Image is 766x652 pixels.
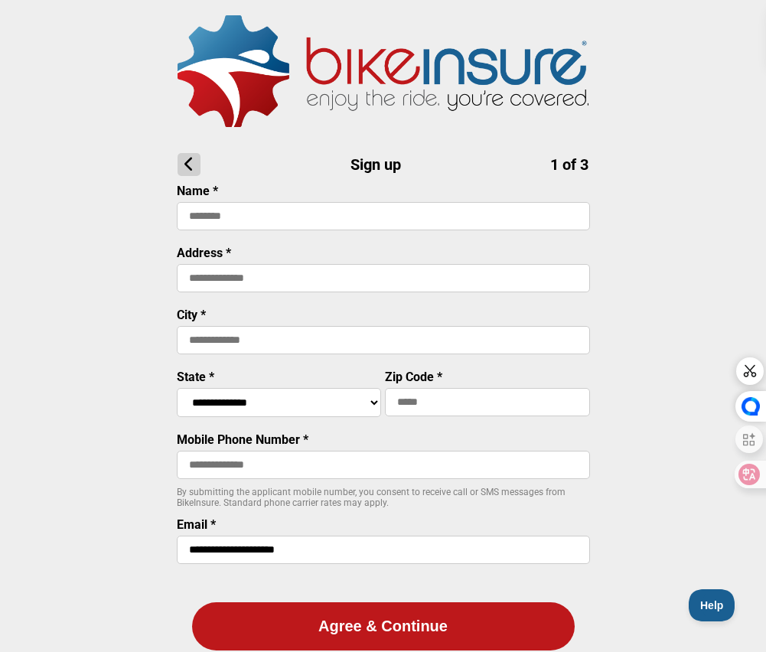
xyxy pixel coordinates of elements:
[177,517,216,532] label: Email *
[192,602,575,650] button: Agree & Continue
[177,487,590,508] p: By submitting the applicant mobile number, you consent to receive call or SMS messages from BikeI...
[550,155,588,174] span: 1 of 3
[178,153,588,176] h1: Sign up
[177,432,308,447] label: Mobile Phone Number *
[385,370,442,384] label: Zip Code *
[177,308,206,322] label: City *
[689,589,735,621] iframe: Toggle Customer Support
[177,370,214,384] label: State *
[177,184,218,198] label: Name *
[177,246,231,260] label: Address *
